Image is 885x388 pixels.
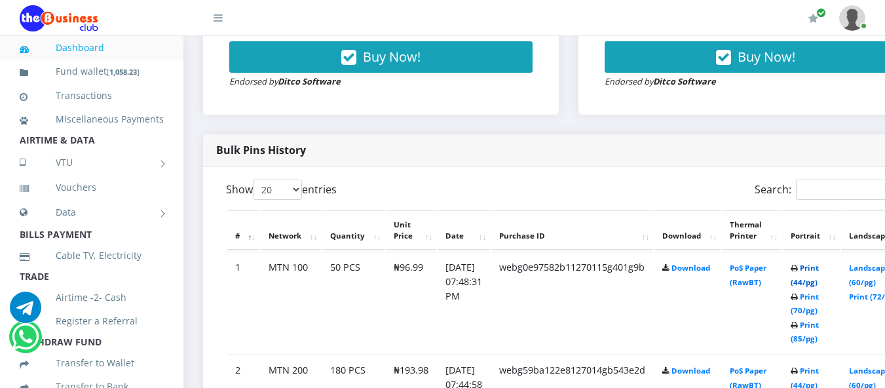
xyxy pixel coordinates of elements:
[216,143,306,157] strong: Bulk Pins History
[654,210,721,251] th: Download: activate to sort column ascending
[20,348,164,378] a: Transfer to Wallet
[20,81,164,111] a: Transactions
[20,282,164,313] a: Airtime -2- Cash
[791,320,819,344] a: Print (85/pg)
[386,252,436,353] td: ₦96.99
[671,366,710,376] a: Download
[261,252,321,353] td: MTN 100
[722,210,781,251] th: Thermal Printer: activate to sort column ascending
[226,180,337,200] label: Show entries
[322,210,385,251] th: Quantity: activate to sort column ascending
[12,331,39,353] a: Chat for support
[730,263,766,287] a: PoS Paper (RawBT)
[227,210,259,251] th: #: activate to sort column descending
[653,75,716,87] strong: Ditco Software
[671,263,710,273] a: Download
[791,263,819,287] a: Print (44/pg)
[438,210,490,251] th: Date: activate to sort column ascending
[20,172,164,203] a: Vouchers
[839,5,865,31] img: User
[605,75,716,87] small: Endorsed by
[808,13,818,24] i: Renew/Upgrade Subscription
[363,48,421,66] span: Buy Now!
[10,301,41,323] a: Chat for support
[278,75,341,87] strong: Ditco Software
[20,33,164,63] a: Dashboard
[491,252,653,353] td: webg0e97582b11270115g401g9b
[261,210,321,251] th: Network: activate to sort column ascending
[109,67,137,77] b: 1,058.23
[107,67,140,77] small: [ ]
[783,210,840,251] th: Portrait: activate to sort column ascending
[322,252,385,353] td: 50 PCS
[20,306,164,336] a: Register a Referral
[20,146,164,179] a: VTU
[20,196,164,229] a: Data
[438,252,490,353] td: [DATE] 07:48:31 PM
[229,41,533,73] button: Buy Now!
[816,8,826,18] span: Renew/Upgrade Subscription
[227,252,259,353] td: 1
[229,75,341,87] small: Endorsed by
[491,210,653,251] th: Purchase ID: activate to sort column ascending
[20,104,164,134] a: Miscellaneous Payments
[253,180,302,200] select: Showentries
[20,56,164,87] a: Fund wallet[1,058.23]
[386,210,436,251] th: Unit Price: activate to sort column ascending
[791,292,819,316] a: Print (70/pg)
[20,241,164,271] a: Cable TV, Electricity
[738,48,795,66] span: Buy Now!
[20,5,98,31] img: Logo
